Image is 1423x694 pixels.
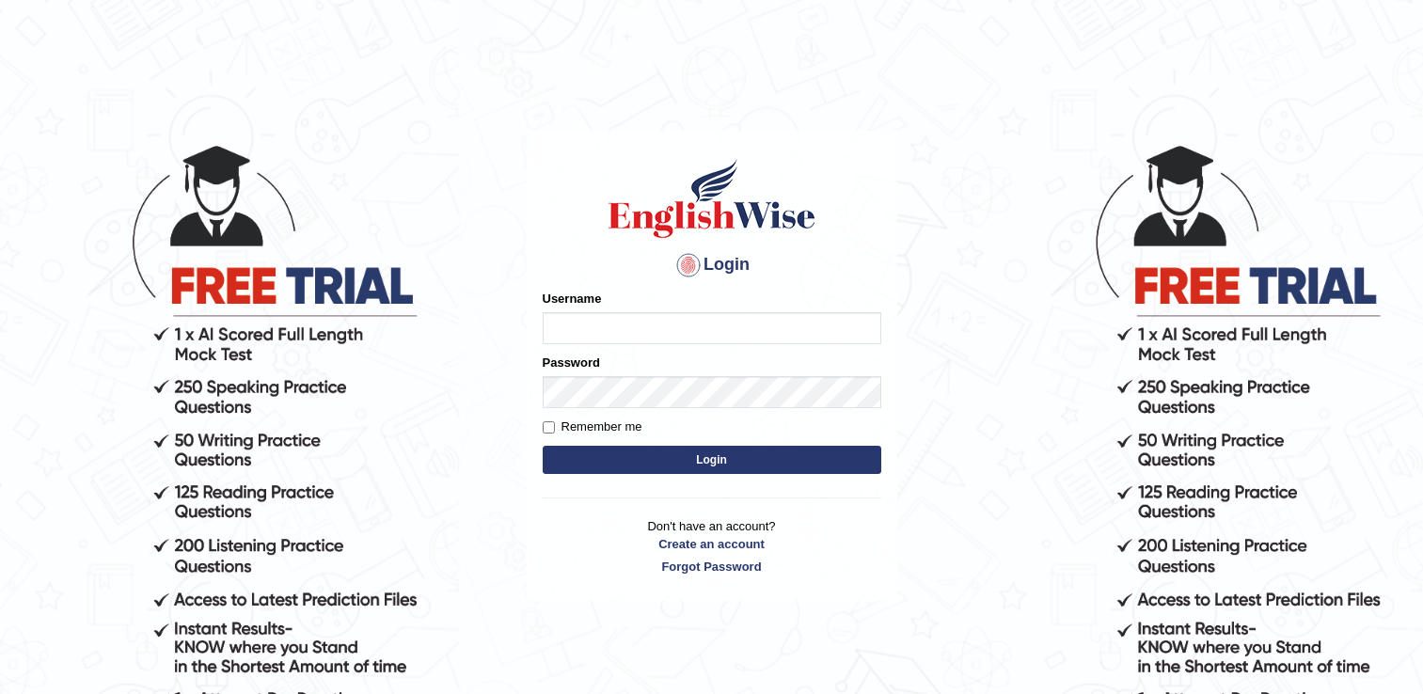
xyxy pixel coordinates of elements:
img: Logo of English Wise sign in for intelligent practice with AI [605,156,819,241]
a: Forgot Password [543,558,881,576]
label: Username [543,290,602,308]
a: Create an account [543,535,881,553]
p: Don't have an account? [543,517,881,576]
input: Remember me [543,421,555,434]
button: Login [543,446,881,474]
h4: Login [543,250,881,280]
label: Remember me [543,418,642,436]
label: Password [543,354,600,371]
